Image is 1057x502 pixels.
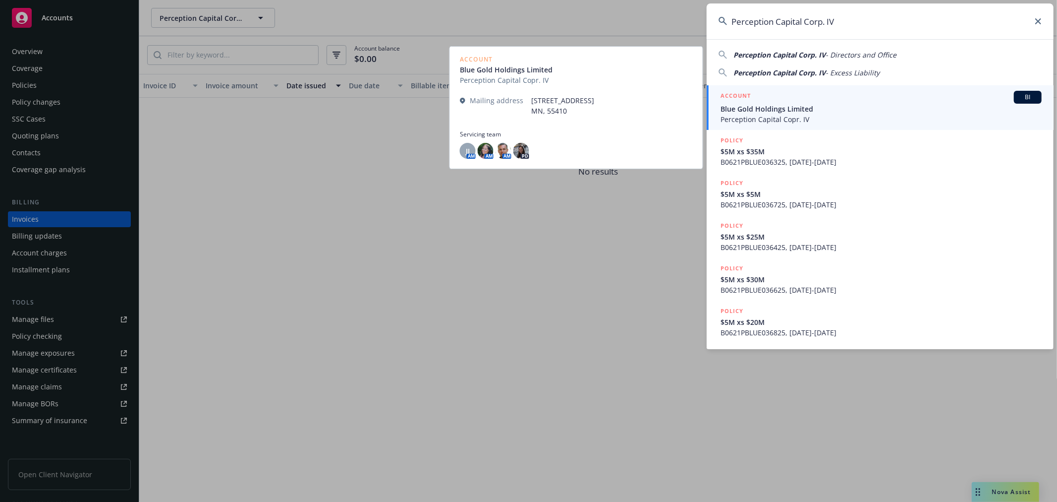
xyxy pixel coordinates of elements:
[733,68,826,77] span: Perception Capital Corp. IV
[721,306,743,316] h5: POLICY
[826,50,896,60] span: - Directors and Office
[707,3,1054,39] input: Search...
[721,135,743,145] h5: POLICY
[721,189,1042,199] span: $5M xs $5M
[721,242,1042,252] span: B0621PBLUE036425, [DATE]-[DATE]
[826,68,880,77] span: - Excess Liability
[721,232,1042,242] span: $5M xs $25M
[707,258,1054,301] a: POLICY$5M xs $30MB0621PBLUE036625, [DATE]-[DATE]
[721,157,1042,167] span: B0621PBLUE036325, [DATE]-[DATE]
[721,327,1042,338] span: B0621PBLUE036825, [DATE]-[DATE]
[721,91,751,103] h5: ACCOUNT
[721,221,743,231] h5: POLICY
[721,274,1042,285] span: $5M xs $30M
[707,173,1054,215] a: POLICY$5M xs $5MB0621PBLUE036725, [DATE]-[DATE]
[721,104,1042,114] span: Blue Gold Holdings Limited
[707,130,1054,173] a: POLICY$5M xs $35MB0621PBLUE036325, [DATE]-[DATE]
[733,50,826,60] span: Perception Capital Corp. IV
[721,285,1042,295] span: B0621PBLUE036625, [DATE]-[DATE]
[707,85,1054,130] a: ACCOUNTBIBlue Gold Holdings LimitedPerception Capital Copr. IV
[707,301,1054,343] a: POLICY$5M xs $20MB0621PBLUE036825, [DATE]-[DATE]
[721,178,743,188] h5: POLICY
[721,146,1042,157] span: $5M xs $35M
[721,199,1042,210] span: B0621PBLUE036725, [DATE]-[DATE]
[707,215,1054,258] a: POLICY$5M xs $25MB0621PBLUE036425, [DATE]-[DATE]
[721,317,1042,327] span: $5M xs $20M
[721,114,1042,125] span: Perception Capital Copr. IV
[721,263,743,273] h5: POLICY
[1018,93,1038,102] span: BI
